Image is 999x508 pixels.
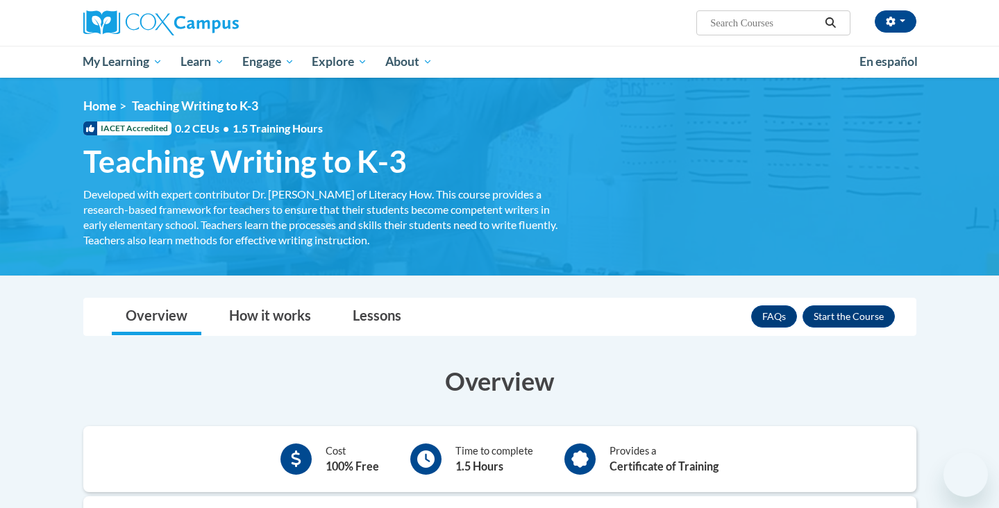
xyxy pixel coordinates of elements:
[74,46,172,78] a: My Learning
[455,443,533,475] div: Time to complete
[83,364,916,398] h3: Overview
[943,452,988,497] iframe: Button to launch messaging window
[171,46,233,78] a: Learn
[751,305,797,328] a: FAQs
[859,54,918,69] span: En español
[83,99,116,113] a: Home
[610,443,719,475] div: Provides a
[312,53,367,70] span: Explore
[83,53,162,70] span: My Learning
[181,53,224,70] span: Learn
[83,187,562,248] div: Developed with expert contributor Dr. [PERSON_NAME] of Literacy How. This course provides a resea...
[385,53,433,70] span: About
[709,15,820,31] input: Search Courses
[339,298,415,335] a: Lessons
[376,46,442,78] a: About
[62,46,937,78] div: Main menu
[175,121,323,136] span: 0.2 CEUs
[242,53,294,70] span: Engage
[233,121,323,135] span: 1.5 Training Hours
[610,459,719,473] b: Certificate of Training
[215,298,325,335] a: How it works
[83,10,239,35] img: Cox Campus
[233,46,303,78] a: Engage
[112,298,201,335] a: Overview
[875,10,916,33] button: Account Settings
[83,143,407,180] span: Teaching Writing to K-3
[223,121,229,135] span: •
[326,459,379,473] b: 100% Free
[132,99,258,113] span: Teaching Writing to K-3
[83,10,347,35] a: Cox Campus
[850,47,927,76] a: En español
[803,305,895,328] button: Enroll
[83,121,171,135] span: IACET Accredited
[455,459,503,473] b: 1.5 Hours
[326,443,379,475] div: Cost
[303,46,376,78] a: Explore
[820,15,841,31] button: Search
